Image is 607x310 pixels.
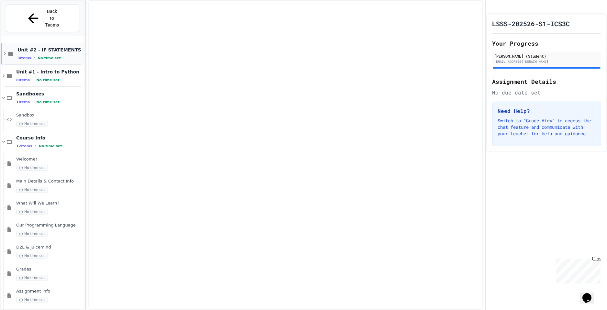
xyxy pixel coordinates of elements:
span: • [32,77,34,83]
div: [EMAIL_ADDRESS][DOMAIN_NAME] [494,59,599,64]
h2: Your Progress [492,39,601,48]
span: No time set [16,275,48,281]
h2: Assignment Details [492,77,601,86]
span: No time set [16,231,48,237]
span: No time set [36,78,60,82]
span: Unit #2 - IF STATEMENTS [17,47,83,53]
span: Course Info [16,135,83,141]
span: Main Details & Contact Info [16,179,83,184]
span: No time set [38,56,61,60]
span: No time set [16,165,48,171]
span: What Will We Learn? [16,201,83,206]
span: No time set [16,253,48,259]
span: Sandbox [16,113,83,118]
span: No time set [16,297,48,303]
iframe: chat widget [580,284,601,304]
span: Welcome! [16,157,83,162]
div: [PERSON_NAME] (Student) [494,53,599,59]
span: Sandboxes [16,91,83,97]
span: No time set [36,100,60,104]
span: No time set [16,187,48,193]
p: Switch to "Grade View" to access the chat feature and communicate with your teacher for help and ... [498,117,596,137]
span: Assignment Info [16,289,83,294]
span: Unit #1 - Intro to Python [16,69,83,75]
span: Back to Teams [45,8,60,28]
span: Our Programming Language [16,223,83,228]
span: No time set [39,144,62,148]
span: 3 items [17,56,31,60]
div: Chat with us now!Close [3,3,45,41]
span: No time set [16,209,48,215]
iframe: chat widget [553,256,601,283]
h3: Need Help? [498,107,596,115]
span: • [34,55,35,61]
span: 12 items [16,144,32,148]
span: Grades [16,267,83,272]
span: 8 items [16,78,30,82]
span: • [35,143,36,149]
span: 1 items [16,100,30,104]
div: No due date set [492,89,601,96]
span: • [32,99,34,105]
h1: LSSS-202526-S1-ICS3C [492,19,570,28]
span: No time set [16,121,48,127]
button: Back to Teams [6,5,79,32]
span: D2L & Juicemind [16,245,83,250]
